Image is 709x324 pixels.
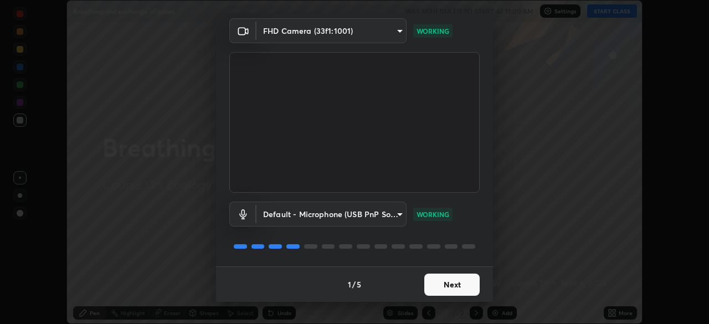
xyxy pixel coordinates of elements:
div: FHD Camera (33f1:1001) [256,18,407,43]
button: Next [424,274,480,296]
p: WORKING [417,26,449,36]
h4: / [352,279,356,290]
h4: 1 [348,279,351,290]
h4: 5 [357,279,361,290]
p: WORKING [417,209,449,219]
div: FHD Camera (33f1:1001) [256,202,407,227]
